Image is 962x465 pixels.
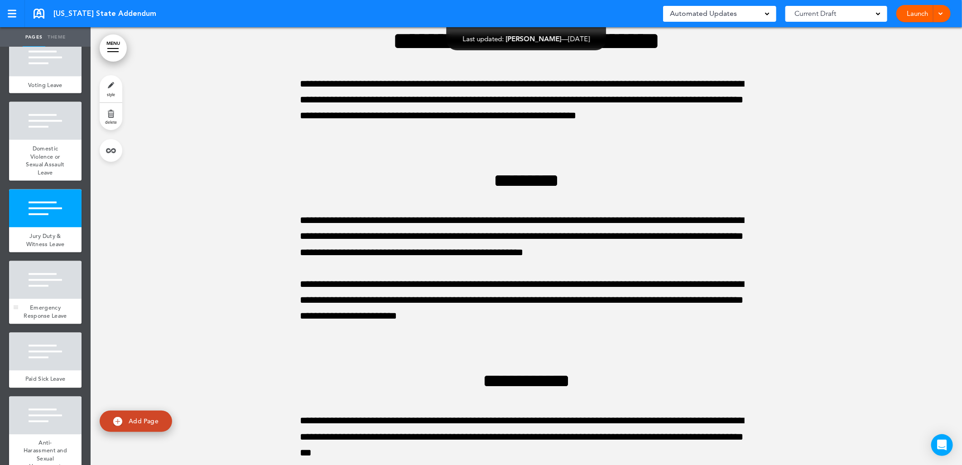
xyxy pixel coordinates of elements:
a: Jury Duty & Witness Leave [9,228,82,252]
a: Add Page [100,411,172,432]
a: MENU [100,34,127,62]
a: style [100,75,122,102]
span: Automated Updates [670,7,737,20]
a: Launch [903,5,932,22]
a: Emergency Response Leave [9,299,82,324]
span: Domestic Violence or Sexual Assault Leave [26,145,64,176]
a: Pages [23,27,45,47]
span: [DATE] [568,34,590,43]
span: Current Draft [794,7,836,20]
a: Voting Leave [9,77,82,94]
span: Add Page [129,417,159,425]
a: delete [100,103,122,130]
span: delete [105,119,117,125]
a: Theme [45,27,68,47]
a: Domestic Violence or Sexual Assault Leave [9,140,82,181]
span: Emergency Response Leave [24,304,67,320]
span: [US_STATE] State Addendum [53,9,156,19]
span: [PERSON_NAME] [506,34,562,43]
a: Paid Sick Leave [9,371,82,388]
div: Open Intercom Messenger [931,434,953,456]
div: — [463,35,590,42]
span: Jury Duty & Witness Leave [26,232,65,248]
span: Last updated: [463,34,504,43]
img: add.svg [113,417,122,426]
span: style [107,92,115,97]
span: Voting Leave [28,81,63,89]
span: Paid Sick Leave [25,375,66,383]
